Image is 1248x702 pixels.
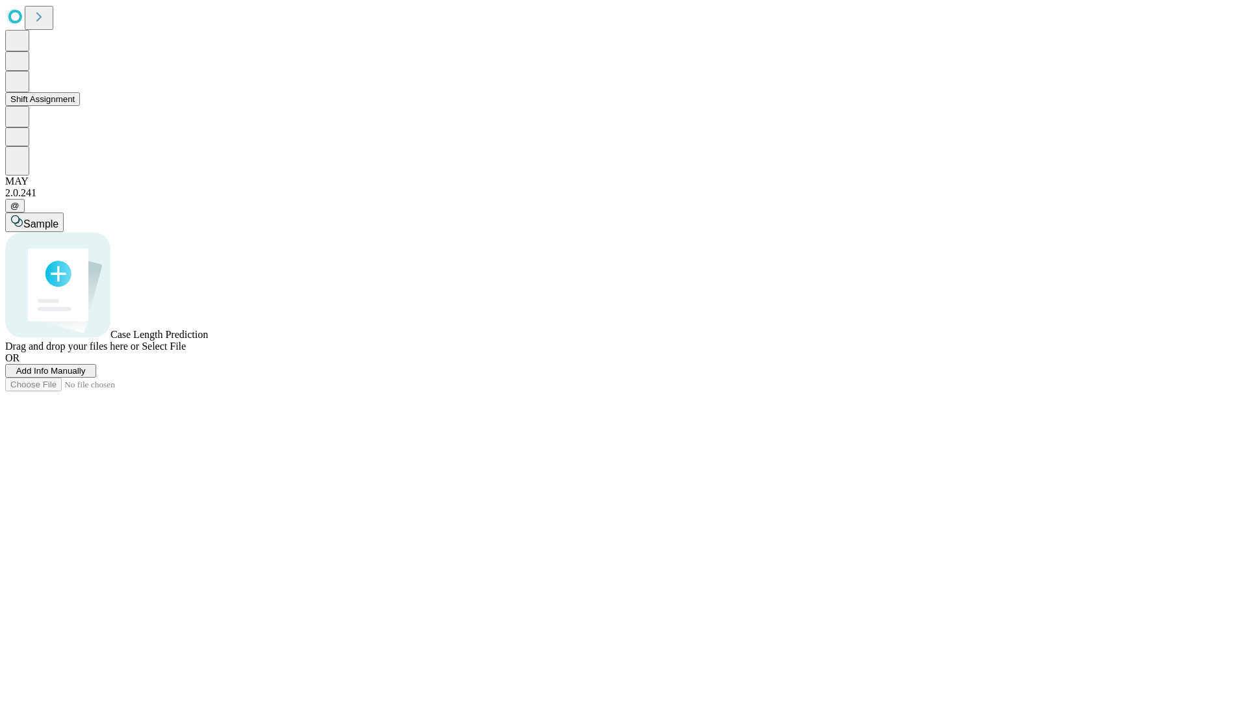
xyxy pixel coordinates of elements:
[23,218,58,229] span: Sample
[5,199,25,213] button: @
[5,187,1243,199] div: 2.0.241
[110,329,208,340] span: Case Length Prediction
[5,92,80,106] button: Shift Assignment
[5,175,1243,187] div: MAY
[5,341,139,352] span: Drag and drop your files here or
[5,352,19,363] span: OR
[5,213,64,232] button: Sample
[10,201,19,211] span: @
[5,364,96,378] button: Add Info Manually
[142,341,186,352] span: Select File
[16,366,86,376] span: Add Info Manually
